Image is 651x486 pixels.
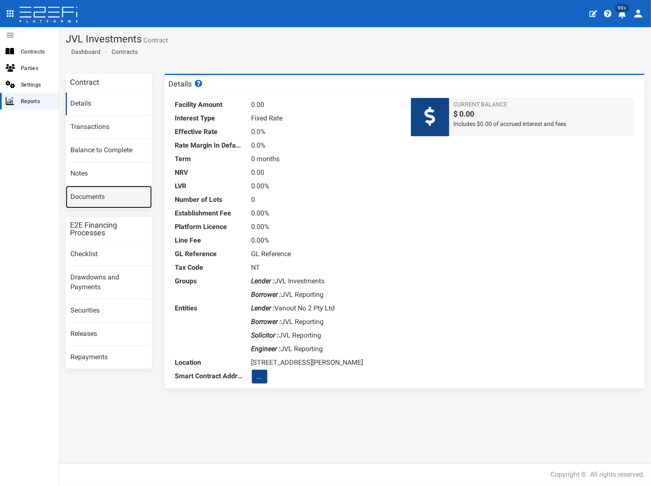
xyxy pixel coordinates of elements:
dd: NT [251,261,398,274]
dt: Smart Contract Address [175,369,243,383]
div: Copyright ©. All rights reserved. [550,470,645,480]
dt: Location [175,356,243,369]
a: Documents [66,186,152,209]
dd: 0.00% [251,207,398,220]
dt: Platform Licence [175,220,243,234]
a: Securities [66,299,152,322]
dt: Facility Amount [175,98,243,112]
dd: Vanout No 2 Pty Ltd [251,302,398,315]
h3: E2E Financing Processes [70,221,148,237]
dd: 0.00 [251,166,398,179]
dd: JVL Investments [251,274,398,288]
span: Dashboard [68,48,101,55]
a: Contracts [112,47,138,56]
dd: 0.00 [251,98,398,112]
small: Contract [142,37,168,44]
dd: 0 [251,193,398,207]
dt: Tax Code [175,261,243,274]
i: Engineer : [251,345,281,353]
a: Balance to Complete [66,139,152,162]
dt: GL Reference [175,247,243,261]
h3: Contract [70,78,99,86]
i: Lender : [251,277,275,285]
dd: 0.00% [251,220,398,234]
dt: NRV [175,166,243,179]
a: Releases [66,323,152,346]
span: $ 0.00 [453,109,630,120]
dd: JVL Reporting [251,288,398,302]
i: Lender : [251,304,275,312]
a: Dashboard [68,47,101,56]
dd: Fixed Rate [251,112,398,125]
dd: 0.0% [251,125,398,139]
dd: JVL Reporting [251,342,398,356]
dt: LVR [175,179,243,193]
span: Settings [21,80,52,89]
a: Repayments [66,346,152,369]
a: Transactions [66,116,152,139]
button: ... [251,369,268,384]
dt: Number of Lots [175,193,243,207]
i: Borrower : [251,318,282,326]
dt: Term [175,152,243,166]
a: Notes [66,162,152,185]
dd: 0 months [251,152,398,166]
i: Solicitor : [251,331,279,339]
dt: Line Fee [175,234,243,247]
h1: JVL Investments [66,34,645,45]
span: Reports [21,96,52,106]
dd: JVL Reporting [251,315,398,329]
span: Parties [21,63,52,73]
span: Contracts [21,47,52,56]
a: Details [66,92,152,115]
dt: Groups [175,274,243,288]
dt: Rate Margin In Default [175,139,243,152]
h3: Details [169,80,204,88]
dd: 0.00% [251,234,398,247]
dt: Interest Type [175,112,243,125]
dt: Establishment Fee [175,207,243,220]
dt: Effective Rate [175,125,243,139]
dt: Entities [175,302,243,315]
dd: 0.00% [251,179,398,193]
i: Borrower : [251,290,282,299]
span: Current Balance [453,100,630,109]
dd: 0.0% [251,139,398,152]
span: Includes $0.00 of accrued interest and fees [453,120,630,128]
dd: [STREET_ADDRESS][PERSON_NAME] [251,356,398,369]
dd: JVL Reporting [251,329,398,342]
a: Checklist [66,243,152,266]
dd: GL Reference [251,247,398,261]
a: Drawdowns and Payments [66,266,152,299]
